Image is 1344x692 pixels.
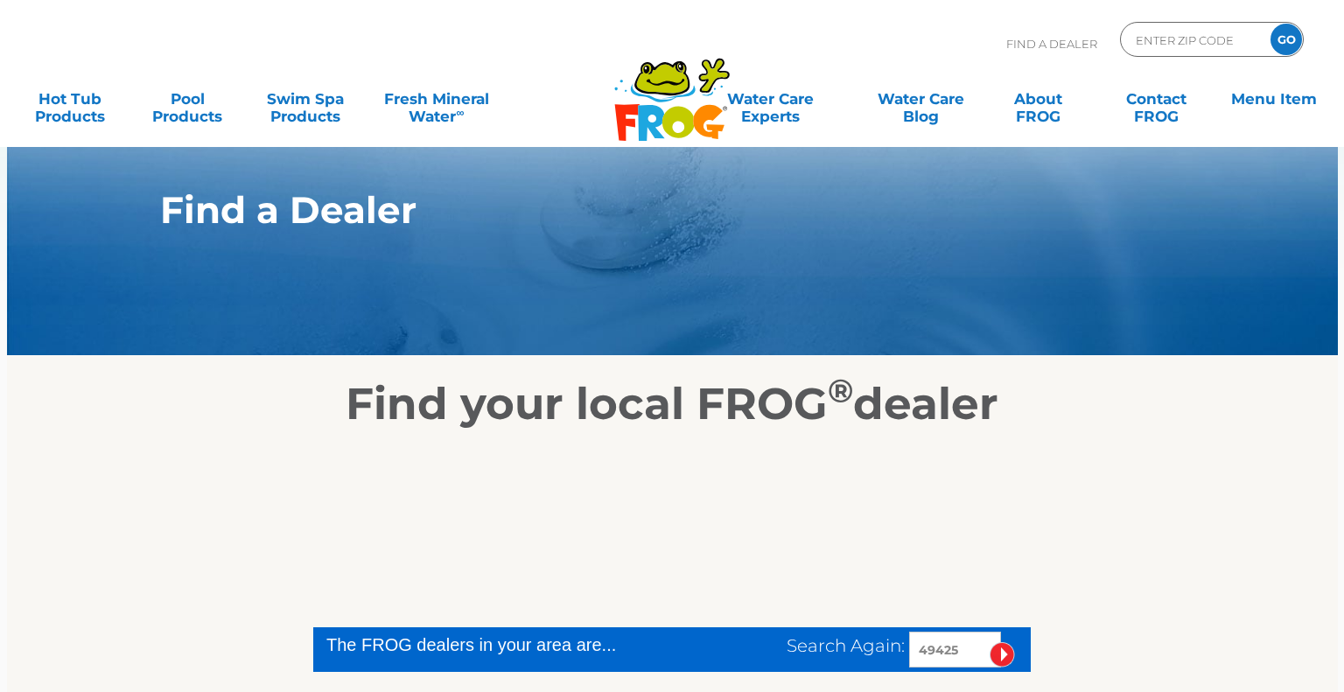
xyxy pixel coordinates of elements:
a: Menu Item [1221,81,1326,116]
img: Frog Products Logo [605,35,739,142]
a: Swim SpaProducts [253,81,358,116]
h2: Find your local FROG dealer [134,378,1210,430]
input: Zip Code Form [1134,27,1252,52]
a: Hot TubProducts [17,81,122,116]
a: Water CareExperts [685,81,855,116]
span: Search Again: [787,635,905,656]
sup: ® [828,371,853,410]
sup: ∞ [456,106,464,119]
a: ContactFROG [1104,81,1209,116]
input: GO [1270,24,1302,55]
a: AboutFROG [986,81,1091,116]
h1: Find a Dealer [160,189,1102,231]
a: PoolProducts [136,81,241,116]
a: Fresh MineralWater∞ [371,81,502,116]
a: Water CareBlog [868,81,973,116]
input: Submit [990,642,1015,668]
div: The FROG dealers in your area are... [326,632,679,658]
p: Find A Dealer [1006,22,1097,66]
